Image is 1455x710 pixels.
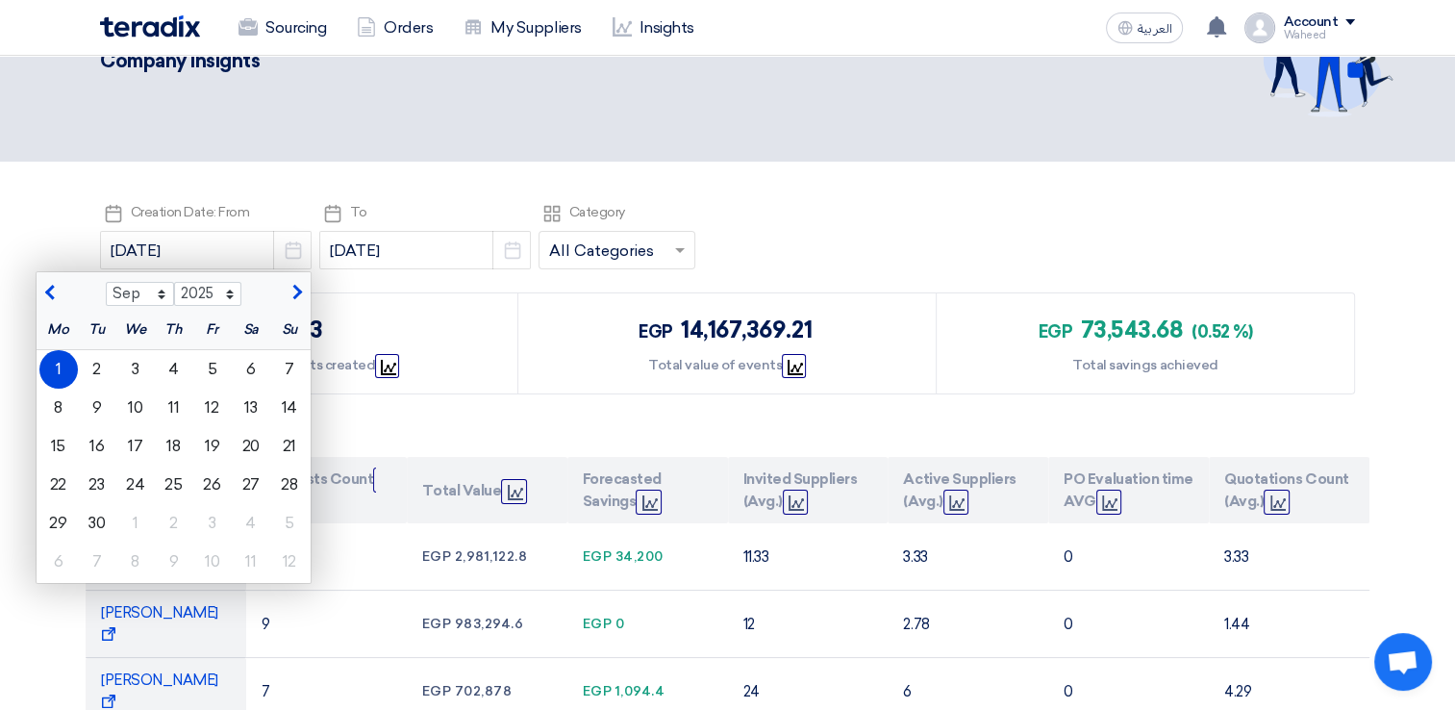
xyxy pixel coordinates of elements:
[101,604,218,644] span: [PERSON_NAME]
[569,204,625,220] span: Category
[270,427,309,466] div: 21
[246,523,407,591] td: 3
[448,7,596,49] a: My Suppliers
[116,543,155,581] div: 8
[116,311,155,349] div: We
[116,427,155,466] div: 17
[100,15,200,38] img: Teradix logo
[728,591,889,658] td: 12
[1209,523,1369,591] td: 3.33
[350,204,367,220] span: To
[422,683,452,699] span: egp
[155,350,193,389] div: 4
[193,350,232,389] div: 5
[39,311,78,349] div: Mo
[681,316,812,343] span: 14,167,369.21
[270,543,309,581] div: 12
[232,427,270,466] div: 20
[246,591,407,658] td: 9
[407,457,567,523] th: Total Value
[648,355,805,375] div: Total value of events
[1048,591,1209,658] td: 0
[78,543,116,581] div: 7
[1137,22,1171,36] span: العربية
[100,46,979,75] div: Company Insights
[78,350,116,389] div: 2
[155,311,193,349] div: Th
[270,350,309,389] div: 7
[270,466,309,504] div: 28
[583,548,613,565] span: egp
[1192,321,1252,342] span: (0.52 %)
[455,683,513,699] span: 702,878
[193,466,232,504] div: 26
[116,350,155,389] div: 3
[1039,321,1073,342] span: egp
[116,504,155,543] div: 1
[78,389,116,427] div: 9
[39,543,78,581] div: 6
[1048,457,1209,523] th: PO Evaluation time AVG
[78,427,116,466] div: 16
[39,504,78,543] div: 29
[39,466,78,504] div: 22
[270,311,309,349] div: Su
[232,389,270,427] div: 13
[232,543,270,581] div: 11
[888,523,1048,591] td: 3.33
[583,616,613,632] span: egp
[422,548,452,565] span: egp
[728,457,889,523] th: Invited Suppliers (Avg.)
[39,389,78,427] div: 8
[888,591,1048,658] td: 2.78
[597,7,710,49] a: Insights
[728,523,889,591] td: 11.33
[223,7,341,49] a: Sourcing
[583,683,613,699] span: egp
[270,504,309,543] div: 5
[193,389,232,427] div: 12
[116,466,155,504] div: 24
[1374,633,1432,691] div: Open chat
[1283,14,1338,31] div: Account
[422,616,452,632] span: egp
[639,321,673,342] span: egp
[1209,457,1369,523] th: Quotations Count (Avg.)
[567,457,728,523] th: Forecasted Savings
[615,548,664,565] span: 34,200
[193,427,232,466] div: 19
[193,311,232,349] div: Fr
[341,7,448,49] a: Orders
[1106,13,1183,43] button: العربية
[155,466,193,504] div: 25
[100,231,312,269] input: from
[1244,13,1275,43] img: profile_test.png
[116,389,155,427] div: 10
[232,466,270,504] div: 27
[131,204,250,220] span: Creation Date: From
[246,457,407,523] th: Requests Count
[455,548,528,565] span: 2,981,122.8
[78,311,116,349] div: Tu
[455,616,524,632] span: 983,294.6
[193,543,232,581] div: 10
[615,616,625,632] span: 0
[39,427,78,466] div: 15
[270,389,309,427] div: 14
[155,427,193,466] div: 18
[296,313,323,347] div: 43
[155,504,193,543] div: 2
[78,466,116,504] div: 23
[888,457,1048,523] th: Active Suppliers (Avg.)
[155,389,193,427] div: 11
[86,433,1369,452] h5: Open Requests
[78,504,116,543] div: 30
[1209,591,1369,658] td: 1.44
[193,504,232,543] div: 3
[155,543,193,581] div: 9
[1263,4,1393,117] img: invite_your_team.svg
[39,350,78,389] div: 1
[1283,30,1355,40] div: Waheed
[615,683,665,699] span: 1,094.4
[232,311,270,349] div: Sa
